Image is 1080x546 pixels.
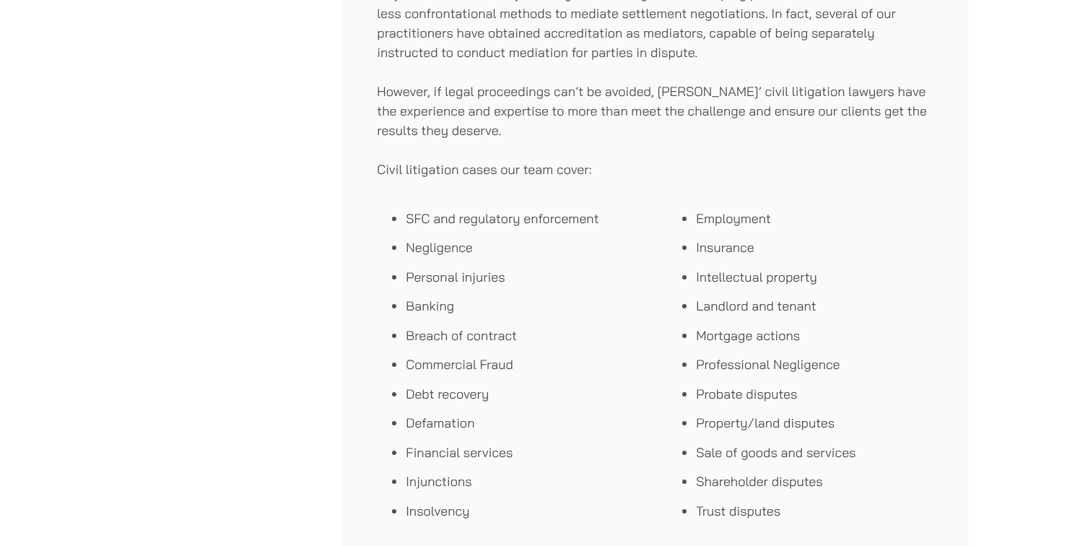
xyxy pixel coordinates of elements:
li: Insolvency [406,501,644,521]
li: Sale of goods and services [696,443,934,462]
li: Commercial Fraud [406,355,644,374]
li: Personal injuries [406,267,644,287]
li: Injunctions [406,472,644,491]
li: Shareholder disputes [696,472,934,491]
li: Defamation [406,413,644,433]
li: Trust disputes [696,501,934,521]
li: Financial services [406,443,644,462]
p: Civil litigation cases our team cover: [377,160,934,179]
li: SFC and regulatory enforcement [406,209,644,228]
li: Professional Negligence [696,355,934,374]
li: Mortgage actions [696,326,934,345]
li: Landlord and tenant [696,296,934,316]
li: Probate disputes [696,384,934,404]
li: Banking [406,296,644,316]
li: Negligence [406,238,644,257]
li: Insurance [696,238,934,257]
p: However, if legal proceedings can’t be avoided, [PERSON_NAME]’ civil litigation lawyers have the ... [377,82,934,140]
li: Breach of contract [406,326,644,345]
li: Employment [696,209,934,228]
li: Intellectual property [696,267,934,287]
li: Debt recovery [406,384,644,404]
li: Property/land disputes [696,413,934,433]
